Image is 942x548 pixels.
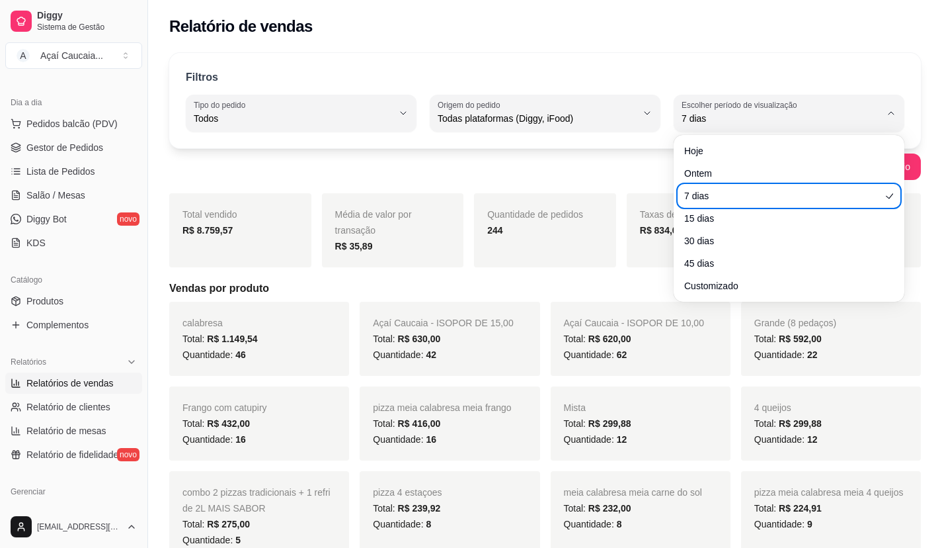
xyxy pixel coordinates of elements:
span: calabresa [182,318,223,328]
span: Quantidade: [182,535,241,545]
span: Total: [754,503,822,514]
span: Quantidade: [754,519,812,529]
span: Taxas de entrega [640,209,711,220]
span: Relatórios de vendas [26,377,114,390]
span: Total vendido [182,209,237,220]
span: Gestor de Pedidos [26,141,103,154]
span: 8 [617,519,622,529]
span: 42 [426,349,436,360]
span: Quantidade: [182,349,246,360]
span: R$ 630,00 [398,334,441,344]
span: Hoje [684,144,881,158]
h2: Relatório de vendas [169,16,313,37]
span: pizza meia calabresa meia 4 queijos [754,487,904,498]
span: Total: [564,503,631,514]
span: Total: [564,334,631,344]
span: Total: [182,334,258,344]
span: 30 dias [684,234,881,248]
span: Total: [373,418,440,429]
label: Origem do pedido [438,99,504,111]
span: 22 [807,349,818,360]
span: 12 [617,434,627,445]
span: R$ 239,92 [398,503,441,514]
span: Lista de Pedidos [26,165,95,178]
span: Média de valor por transação [335,209,412,236]
span: [EMAIL_ADDRESS][DOMAIN_NAME] [37,522,121,532]
span: R$ 432,00 [207,418,250,429]
span: Frango com catupiry [182,402,267,413]
span: Total: [182,519,250,529]
span: Pedidos balcão (PDV) [26,117,118,130]
span: Total: [754,418,822,429]
span: Total: [373,503,440,514]
span: 62 [617,349,627,360]
span: Todas plataformas (Diggy, iFood) [438,112,637,125]
span: Grande (8 pedaços) [754,318,837,328]
span: 16 [426,434,436,445]
span: A [17,49,30,62]
span: Quantidade: [373,349,436,360]
span: 15 dias [684,212,881,225]
span: Quantidade: [373,434,436,445]
span: 7 dias [684,189,881,203]
span: Quantidade de pedidos [487,209,583,220]
span: 9 [807,519,812,529]
label: Escolher período de visualização [682,99,801,111]
span: R$ 620,00 [588,334,631,344]
span: Total: [373,334,440,344]
span: R$ 416,00 [398,418,441,429]
span: 8 [426,519,431,529]
span: Sistema de Gestão [37,22,137,32]
h5: Vendas por produto [169,281,921,297]
strong: 244 [487,225,502,236]
span: Quantidade: [182,434,246,445]
span: Todos [194,112,393,125]
span: R$ 299,88 [588,418,631,429]
span: Total: [754,334,822,344]
span: Quantidade: [754,349,818,360]
span: Relatórios [11,357,46,367]
label: Tipo do pedido [194,99,250,111]
div: Gerenciar [5,481,142,502]
span: 4 queijos [754,402,791,413]
span: Quantidade: [564,519,622,529]
span: combo 2 pizzas tradicionais + 1 refri de 2L MAIS SABOR [182,487,331,514]
strong: R$ 834,00 [640,225,683,236]
span: Açaí Caucaia - ISOPOR DE 15,00 [373,318,513,328]
button: Select a team [5,42,142,69]
span: R$ 224,91 [779,503,822,514]
span: KDS [26,236,46,250]
span: Relatório de fidelidade [26,448,118,461]
span: Ontem [684,167,881,180]
span: Complementos [26,318,89,332]
span: meia calabresa meia carne do sol [564,487,702,498]
div: Catálogo [5,269,142,291]
span: 12 [807,434,818,445]
span: Relatório de clientes [26,400,110,414]
span: Quantidade: [373,519,431,529]
span: pizza 4 estaçoes [373,487,442,498]
span: Produtos [26,295,63,308]
span: 7 dias [682,112,881,125]
span: R$ 275,00 [207,519,250,529]
span: pizza meia calabresa meia frango [373,402,511,413]
span: Mista [564,402,586,413]
span: Diggy [37,10,137,22]
span: Customizado [684,279,881,293]
p: Filtros [186,69,218,85]
span: 46 [235,349,246,360]
span: Quantidade: [754,434,818,445]
span: R$ 299,88 [779,418,822,429]
strong: R$ 8.759,57 [182,225,233,236]
span: Quantidade: [564,434,627,445]
div: Açaí Caucaia ... [40,49,103,62]
span: R$ 592,00 [779,334,822,344]
span: Açaí Caucaia - ISOPOR DE 10,00 [564,318,704,328]
span: 5 [235,535,241,545]
span: Relatório de mesas [26,424,106,437]
div: Dia a dia [5,92,142,113]
span: R$ 232,00 [588,503,631,514]
span: 45 dias [684,257,881,270]
span: 16 [235,434,246,445]
span: R$ 1.149,54 [207,334,257,344]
